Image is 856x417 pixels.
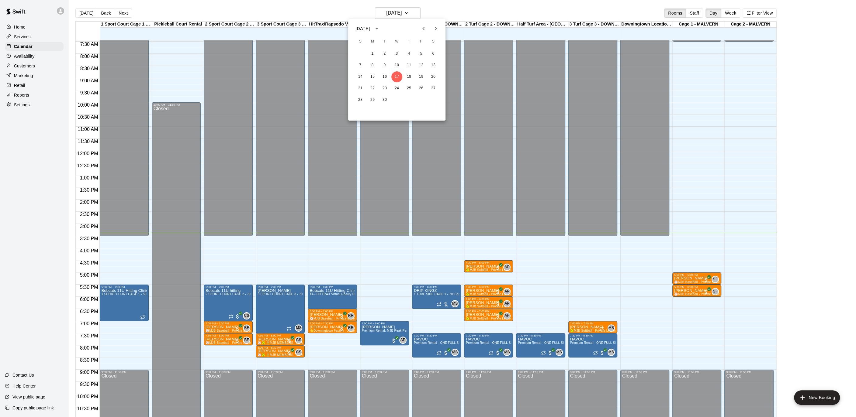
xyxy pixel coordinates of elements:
[430,22,442,35] button: Next month
[391,48,402,59] button: 3
[404,48,414,59] button: 4
[418,22,430,35] button: Previous month
[355,71,366,82] button: 14
[379,48,390,59] button: 2
[416,71,427,82] button: 19
[391,60,402,71] button: 10
[416,60,427,71] button: 12
[379,71,390,82] button: 16
[416,36,427,48] span: Friday
[428,60,439,71] button: 13
[404,60,414,71] button: 11
[379,83,390,94] button: 23
[355,26,370,32] div: [DATE]
[428,71,439,82] button: 20
[404,36,414,48] span: Thursday
[416,83,427,94] button: 26
[367,83,378,94] button: 22
[355,94,366,105] button: 28
[379,36,390,48] span: Tuesday
[367,94,378,105] button: 29
[428,48,439,59] button: 6
[391,83,402,94] button: 24
[428,36,439,48] span: Saturday
[372,23,382,34] button: calendar view is open, switch to year view
[379,60,390,71] button: 9
[355,83,366,94] button: 21
[355,36,366,48] span: Sunday
[355,60,366,71] button: 7
[379,94,390,105] button: 30
[416,48,427,59] button: 5
[428,83,439,94] button: 27
[367,60,378,71] button: 8
[367,36,378,48] span: Monday
[367,71,378,82] button: 15
[404,71,414,82] button: 18
[404,83,414,94] button: 25
[367,48,378,59] button: 1
[391,36,402,48] span: Wednesday
[391,71,402,82] button: 17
